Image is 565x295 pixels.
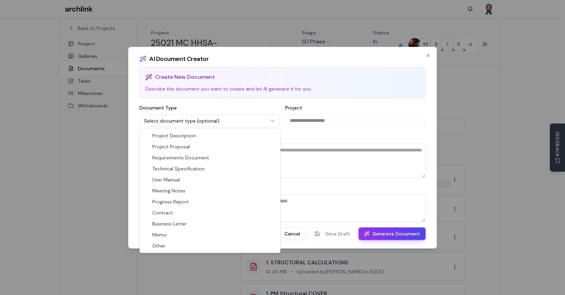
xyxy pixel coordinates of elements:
span: Project Description [152,132,196,139]
span: Requirements Document [152,154,209,161]
span: Memo [152,231,167,238]
span: Business Letter [152,220,187,227]
span: Technical Specification [152,165,205,172]
span: Other [152,242,165,249]
span: Meeting Notes [152,187,185,194]
span: Progress Report [152,198,189,205]
span: User Manual [152,176,180,183]
span: Contract [152,209,173,216]
span: Project Proposal [152,143,190,150]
